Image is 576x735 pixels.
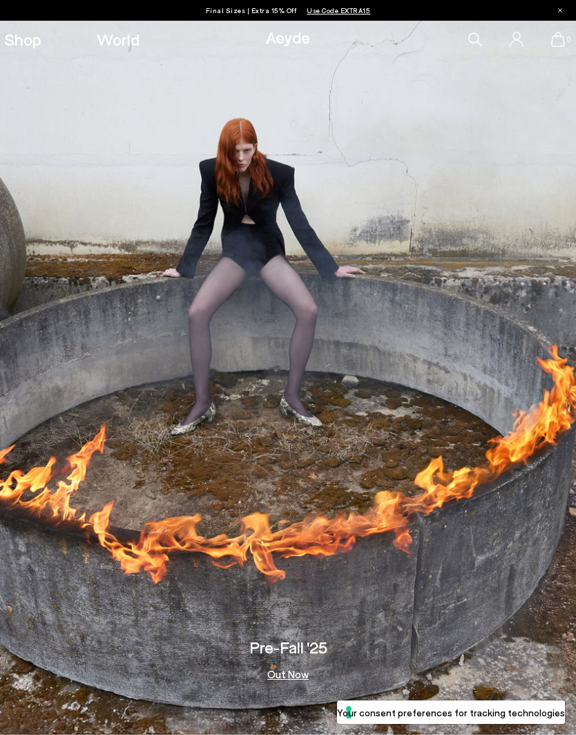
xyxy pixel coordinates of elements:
[4,31,41,48] a: Shop
[565,36,572,44] span: 0
[267,669,309,680] a: Out Now
[551,32,565,47] a: 0
[337,700,565,724] button: Your consent preferences for tracking technologies
[249,639,327,656] h3: Pre-Fall '25
[206,3,371,17] p: Final Sizes | Extra 15% Off
[337,705,565,720] label: Your consent preferences for tracking technologies
[266,27,310,47] a: Aeyde
[307,6,370,15] span: Navigate to /collections/ss25-final-sizes
[97,31,140,48] a: World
